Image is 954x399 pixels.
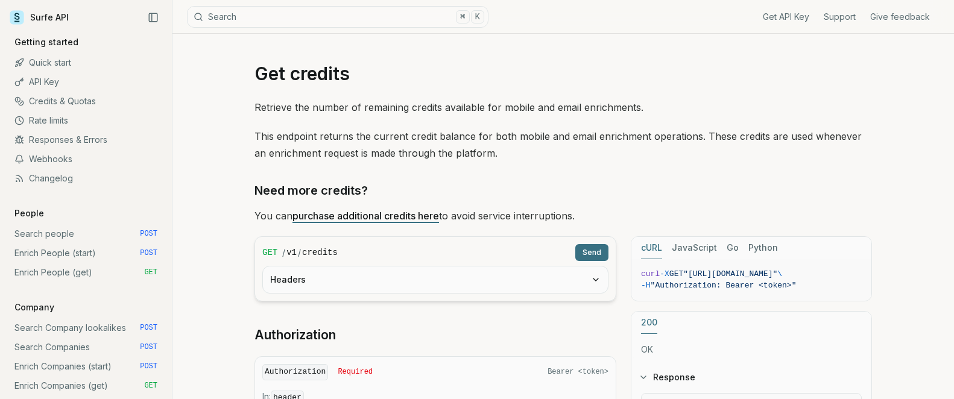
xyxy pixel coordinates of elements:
[575,244,608,261] button: Send
[10,243,162,263] a: Enrich People (start) POST
[140,342,157,352] span: POST
[870,11,930,23] a: Give feedback
[254,63,872,84] h1: Get credits
[254,128,872,162] p: This endpoint returns the current credit balance for both mobile and email enrichment operations....
[282,247,285,259] span: /
[10,224,162,243] a: Search people POST
[144,268,157,277] span: GET
[10,169,162,188] a: Changelog
[262,364,328,380] code: Authorization
[10,357,162,376] a: Enrich Companies (start) POST
[10,318,162,338] a: Search Company lookalikes POST
[669,269,683,278] span: GET
[651,281,797,290] span: "Authorization: Bearer <token>"
[456,10,469,24] kbd: ⌘
[10,207,49,219] p: People
[10,111,162,130] a: Rate limits
[631,362,871,393] button: Response
[10,8,69,27] a: Surfe API
[10,92,162,111] a: Credits & Quotas
[140,229,157,239] span: POST
[10,130,162,149] a: Responses & Errors
[10,338,162,357] a: Search Companies POST
[471,10,484,24] kbd: K
[641,344,862,356] p: OK
[254,99,872,116] p: Retrieve the number of remaining credits available for mobile and email enrichments.
[641,281,651,290] span: -H
[140,248,157,258] span: POST
[10,376,162,395] a: Enrich Companies (get) GET
[140,323,157,333] span: POST
[824,11,856,23] a: Support
[10,72,162,92] a: API Key
[10,301,59,313] p: Company
[10,263,162,282] a: Enrich People (get) GET
[660,269,669,278] span: -X
[263,266,608,293] button: Headers
[10,36,83,48] p: Getting started
[777,269,782,278] span: \
[298,247,301,259] span: /
[10,53,162,72] a: Quick start
[292,210,439,222] a: purchase additional credits here
[187,6,488,28] button: Search⌘K
[254,207,872,224] p: You can to avoid service interruptions.
[641,312,657,334] button: 200
[254,327,336,344] a: Authorization
[286,247,297,259] code: v1
[140,362,157,371] span: POST
[10,149,162,169] a: Webhooks
[641,237,662,259] button: cURL
[338,367,373,377] span: Required
[683,269,777,278] span: "[URL][DOMAIN_NAME]"
[641,269,660,278] span: curl
[672,237,717,259] button: JavaScript
[254,181,368,200] a: Need more credits?
[144,381,157,391] span: GET
[763,11,809,23] a: Get API Key
[144,8,162,27] button: Collapse Sidebar
[748,237,778,259] button: Python
[262,247,277,259] span: GET
[548,367,608,377] span: Bearer <token>
[302,247,338,259] code: credits
[727,237,739,259] button: Go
